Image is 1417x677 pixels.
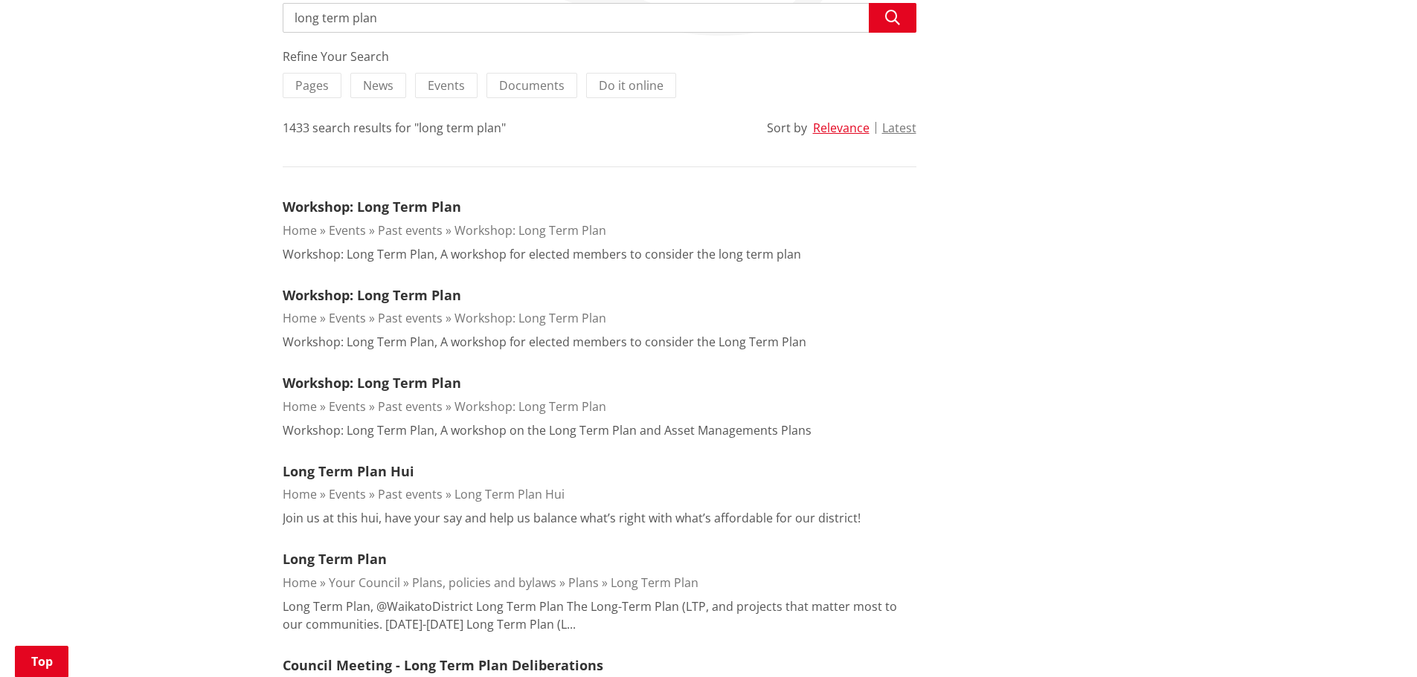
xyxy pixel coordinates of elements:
span: Pages [295,77,329,94]
button: Relevance [813,121,870,135]
p: Workshop: Long Term Plan, A workshop for elected members to consider the Long Term Plan [283,333,806,351]
a: Workshop: Long Term Plan [283,374,461,392]
a: Events [329,398,366,415]
div: Refine Your Search [283,48,916,65]
a: Events [329,310,366,326]
a: Plans [568,574,599,591]
a: Home [283,310,317,326]
a: Workshop: Long Term Plan [454,310,606,326]
a: Home [283,574,317,591]
a: Top [15,646,68,677]
a: Home [283,222,317,239]
div: 1433 search results for "long term plan" [283,119,506,137]
span: News [363,77,393,94]
button: Latest [882,121,916,135]
a: Home [283,486,317,502]
a: Past events [378,310,443,326]
a: Home [283,398,317,415]
a: Plans, policies and bylaws [412,574,556,591]
a: Long Term Plan Hui [454,486,565,502]
a: Events [329,222,366,239]
a: Workshop: Long Term Plan [454,398,606,415]
p: Join us at this hui, have your say and help us balance what’s right with what’s affordable for ou... [283,509,861,527]
a: Long Term Plan Hui [283,462,414,480]
p: Long Term Plan, @WaikatoDistrict Long Term Plan The Long-Term Plan (LTP, and projects that matter... [283,597,916,633]
span: Events [428,77,465,94]
a: Council Meeting - Long Term Plan Deliberations [283,656,603,674]
a: Past events [378,398,443,415]
a: Workshop: Long Term Plan [283,286,461,304]
a: Workshop: Long Term Plan [283,198,461,216]
p: Workshop: Long Term Plan, A workshop for elected members to consider the long term plan [283,245,801,263]
input: Search input [283,3,916,33]
div: Sort by [767,119,807,137]
p: Workshop: Long Term Plan, A workshop on the Long Term Plan and Asset Managements Plans [283,421,812,439]
a: Events [329,486,366,502]
a: Your Council [329,574,400,591]
span: Do it online [599,77,663,94]
a: Workshop: Long Term Plan [454,222,606,239]
a: Long Term Plan [283,550,387,568]
a: Past events [378,222,443,239]
iframe: Messenger Launcher [1349,615,1402,668]
a: Long Term Plan [611,574,698,591]
a: Past events [378,486,443,502]
span: Documents [499,77,565,94]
